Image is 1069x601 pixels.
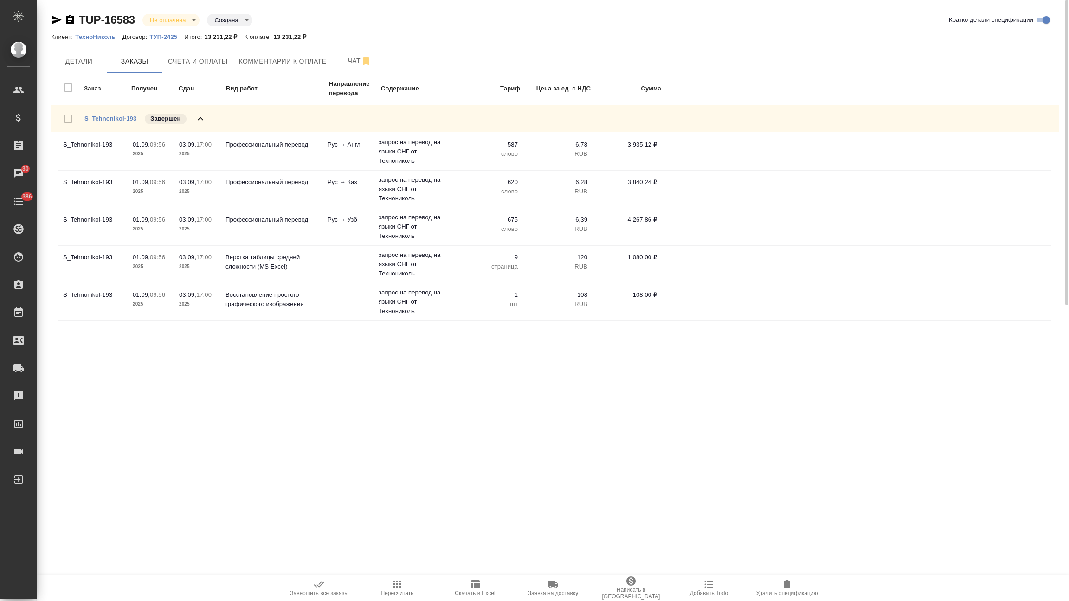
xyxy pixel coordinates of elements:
p: 587 [457,140,518,149]
a: S_Tehnonikol-193 [84,115,136,122]
p: 03.09, [179,254,196,261]
p: запрос на перевод на языки СНГ от Технониколь [379,288,448,316]
p: Профессиональный перевод [225,178,318,187]
p: ТУП-2425 [149,33,184,40]
p: 01.09, [133,216,150,223]
p: 6,28 [527,178,587,187]
p: Верстка таблицы средней сложности (MS Excel) [225,253,318,271]
a: ТехноНиколь [75,32,122,40]
a: TUP-16583 [79,13,135,26]
td: S_Tehnonikol-193 [58,135,128,168]
p: 2025 [133,262,170,271]
p: 17:00 [196,141,212,148]
td: S_Tehnonikol-193 [58,211,128,243]
p: 01.09, [133,141,150,148]
p: К оплате: [245,33,274,40]
p: запрос на перевод на языки СНГ от Технониколь [379,250,448,278]
td: S_Tehnonikol-193 [58,173,128,205]
p: слово [457,187,518,196]
p: шт [457,300,518,309]
td: Цена за ед. с НДС [522,79,591,98]
td: Содержание [380,79,455,98]
p: 17:00 [196,179,212,185]
td: Вид работ [225,79,328,98]
button: Не оплачена [147,16,188,24]
p: 1 080,00 ₽ [597,253,657,262]
p: 108,00 ₽ [597,290,657,300]
p: Договор: [122,33,150,40]
p: слово [457,224,518,234]
td: Сумма [592,79,662,98]
p: 01.09, [133,179,150,185]
p: 03.09, [179,216,196,223]
p: 9 [457,253,518,262]
p: ТехноНиколь [75,33,122,40]
span: Кратко детали спецификации [949,15,1033,25]
p: Клиент: [51,33,75,40]
p: 09:56 [150,179,165,185]
p: 675 [457,215,518,224]
p: 03.09, [179,179,196,185]
td: Направление перевода [328,79,380,98]
p: 17:00 [196,216,212,223]
p: страница [457,262,518,271]
td: S_Tehnonikol-193 [58,248,128,281]
p: 09:56 [150,141,165,148]
td: S_Tehnonikol-193 [58,286,128,318]
p: RUB [527,149,587,159]
p: 13 231,22 ₽ [205,33,245,40]
p: 108 [527,290,587,300]
p: Профессиональный перевод [225,140,318,149]
span: 386 [17,192,38,201]
p: 120 [527,253,587,262]
p: 03.09, [179,291,196,298]
td: Тариф [456,79,521,98]
p: 01.09, [133,291,150,298]
span: Чат [337,55,382,67]
span: Счета и оплаты [168,56,228,67]
p: 620 [457,178,518,187]
p: RUB [527,300,587,309]
p: 13 231,22 ₽ [273,33,313,40]
p: 3 840,24 ₽ [597,178,657,187]
p: Восстановление простого графического изображения [225,290,318,309]
p: 3 935,12 ₽ [597,140,657,149]
p: 17:00 [196,254,212,261]
span: 30 [17,164,34,173]
p: RUB [527,262,587,271]
p: 6,39 [527,215,587,224]
button: Скопировать ссылку [64,14,76,26]
p: 2025 [179,262,216,271]
p: RUB [527,187,587,196]
p: запрос на перевод на языки СНГ от Технониколь [379,213,448,241]
td: Рус → Узб [323,211,374,243]
svg: Отписаться [361,56,372,67]
td: Рус → Англ [323,135,374,168]
p: 2025 [133,224,170,234]
span: Комментарии к оплате [239,56,327,67]
td: Сдан [178,79,225,98]
p: 2025 [179,224,216,234]
p: Профессиональный перевод [225,215,318,224]
p: 4 267,86 ₽ [597,215,657,224]
td: Рус → Каз [323,173,374,205]
p: 2025 [179,187,216,196]
p: запрос на перевод на языки СНГ от Технониколь [379,138,448,166]
button: Скопировать ссылку для ЯМессенджера [51,14,62,26]
p: Завершен [150,114,180,123]
p: 2025 [133,300,170,309]
p: 01.09, [133,254,150,261]
p: 2025 [179,300,216,309]
p: 2025 [133,149,170,159]
a: ТУП-2425 [149,32,184,40]
p: слово [457,149,518,159]
p: Итого: [184,33,204,40]
span: Детали [57,56,101,67]
div: S_Tehnonikol-193Завершен [51,105,1059,132]
td: Заказ [84,79,130,98]
div: Не оплачена [142,14,200,26]
span: Заказы [112,56,157,67]
td: Получен [131,79,177,98]
p: 09:56 [150,216,165,223]
p: 1 [457,290,518,300]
